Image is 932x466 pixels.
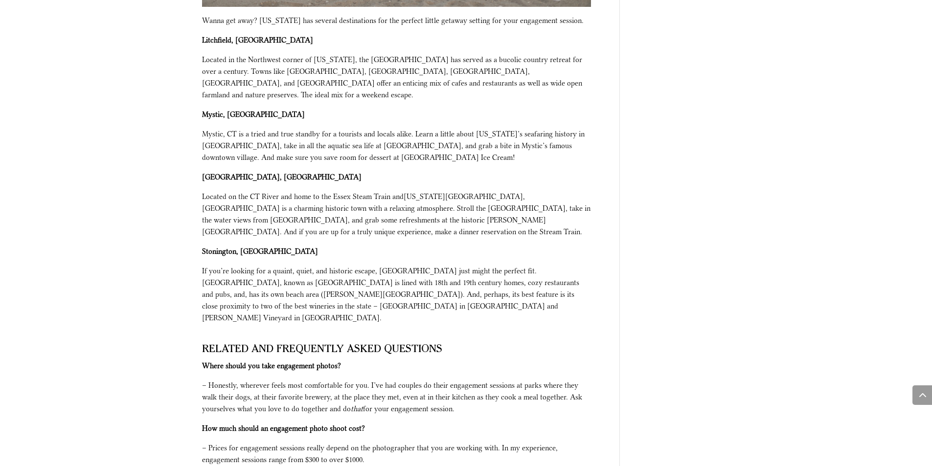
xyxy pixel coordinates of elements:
[202,192,591,236] span: Located on the CT River and home to the Essex Steam Train and . And if you are up for a truly uni...
[202,361,341,370] strong: Where should you take engagement photos?
[202,16,584,25] span: Wanna get away? [US_STATE] has several destinations for the perfect little getaway setting for yo...
[202,173,362,181] strong: [GEOGRAPHIC_DATA], [GEOGRAPHIC_DATA]
[202,110,305,119] strong: Mystic, [GEOGRAPHIC_DATA]
[202,266,579,322] span: If you’re looking for a quaint, quiet, and historic escape, [GEOGRAPHIC_DATA] just might the perf...
[202,381,582,413] span: – Honestly, wherever feels most comfortable for you. I’ve had couples do their engagement session...
[202,344,591,360] h2: Related and Frequently Asked Questions
[202,36,313,44] strong: Litchfield, [GEOGRAPHIC_DATA]
[202,247,318,256] strong: Stonington, [GEOGRAPHIC_DATA]
[351,404,363,413] em: that
[202,424,365,433] strong: How much should an engagement photo shoot cost?
[202,55,582,99] span: Located in the Northwest corner of [US_STATE], the [GEOGRAPHIC_DATA] has served as a bucolic coun...
[202,130,585,162] span: Mystic, CT is a tried and true standby for a tourists and locals alike. Learn a little about [US_...
[202,444,558,464] span: – Prices for engagement sessions really depend on the photographer that you are working with. In ...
